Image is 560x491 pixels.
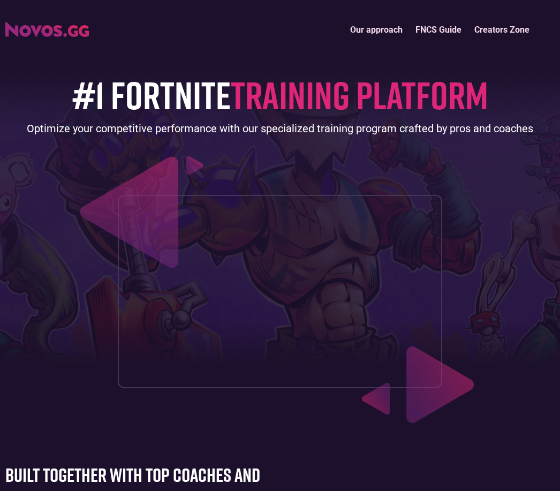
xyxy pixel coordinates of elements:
[127,204,434,379] iframe: Increase your placement in 14 days (Novos.gg)
[27,121,533,136] div: Optimize your competitive performance with our specialized training program crafted by pros and c...
[5,18,89,37] a: home
[344,18,409,41] a: Our approach
[231,71,488,118] span: TRAINING PLATFORM
[468,18,536,41] a: Creators Zone
[409,18,468,41] a: FNCS Guide
[72,73,488,116] h1: #1 FORTNITE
